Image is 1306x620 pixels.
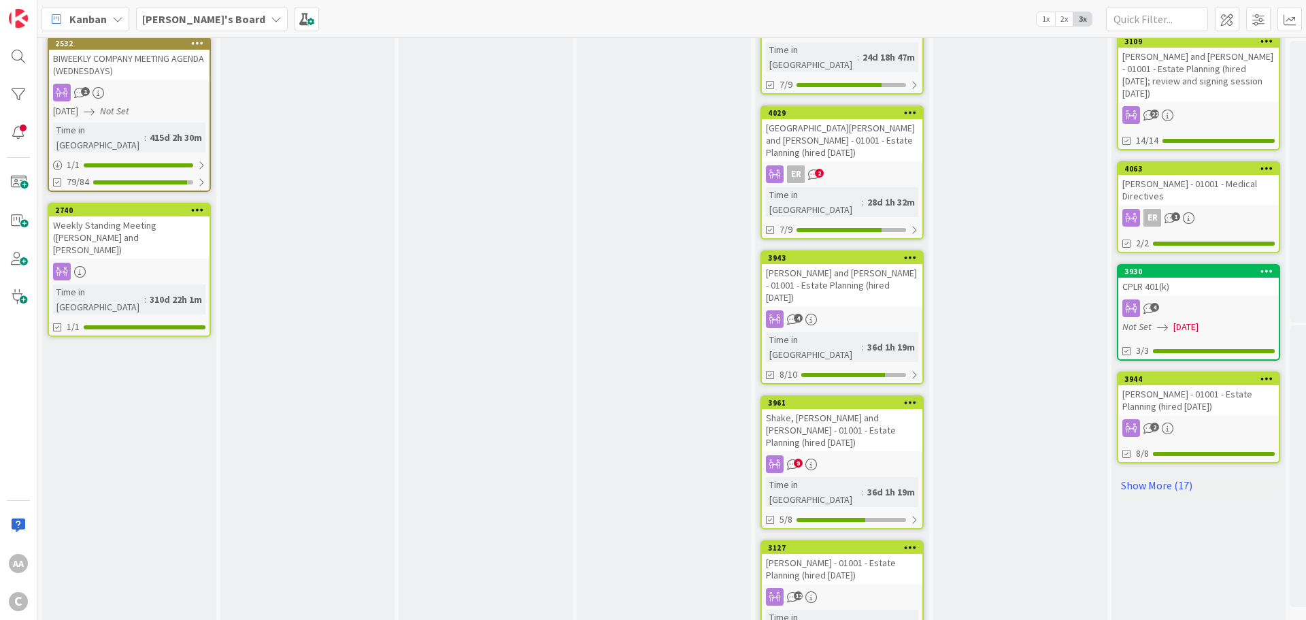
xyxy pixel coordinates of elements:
span: 3/3 [1136,344,1149,358]
div: 28d 1h 32m [864,195,918,210]
span: [DATE] [53,104,78,118]
div: Shake, [PERSON_NAME] and [PERSON_NAME] - 01001 - Estate Planning (hired [DATE]) [762,409,922,451]
div: [PERSON_NAME] - 01001 - Estate Planning (hired [DATE]) [1118,385,1279,415]
span: : [862,485,864,500]
div: 2532 [49,37,210,50]
span: 5/8 [780,512,792,527]
span: : [144,130,146,145]
div: 4063 [1118,163,1279,175]
span: 1 / 1 [67,158,80,172]
div: 415d 2h 30m [146,130,205,145]
b: [PERSON_NAME]'s Board [142,12,265,26]
div: 3930 [1118,265,1279,278]
span: 8/8 [1136,446,1149,461]
div: 2740Weekly Standing Meeting ([PERSON_NAME] and [PERSON_NAME]) [49,204,210,259]
i: Not Set [100,105,129,117]
div: 3961Shake, [PERSON_NAME] and [PERSON_NAME] - 01001 - Estate Planning (hired [DATE]) [762,397,922,451]
div: 3944[PERSON_NAME] - 01001 - Estate Planning (hired [DATE]) [1118,373,1279,415]
i: Not Set [1122,321,1152,333]
div: 2740 [49,204,210,216]
div: ER [1118,209,1279,227]
div: 2740 [55,206,210,215]
a: 4029[GEOGRAPHIC_DATA][PERSON_NAME] and [PERSON_NAME] - 01001 - Estate Planning (hired [DATE])ERTi... [760,105,924,240]
div: 3109 [1124,37,1279,46]
div: ER [762,165,922,183]
a: 4063[PERSON_NAME] - 01001 - Medical DirectivesER2/2 [1117,161,1280,253]
div: BIWEEKLY COMPANY MEETING AGENDA (WEDNESDAYS) [49,50,210,80]
div: 3109[PERSON_NAME] and [PERSON_NAME] - 01001 - Estate Planning (hired [DATE]; review and signing s... [1118,35,1279,102]
div: Time in [GEOGRAPHIC_DATA] [766,477,862,507]
span: 8/10 [780,368,797,382]
span: 79/84 [67,175,89,189]
div: 3944 [1118,373,1279,385]
a: 2532BIWEEKLY COMPANY MEETING AGENDA (WEDNESDAYS)[DATE]Not SetTime in [GEOGRAPHIC_DATA]:415d 2h 30... [48,36,211,192]
span: : [144,292,146,307]
div: 3961 [768,398,922,408]
span: 1x [1037,12,1055,26]
div: C [9,592,28,611]
div: 3961 [762,397,922,409]
div: Weekly Standing Meeting ([PERSON_NAME] and [PERSON_NAME]) [49,216,210,259]
span: : [862,340,864,355]
div: 4029 [762,107,922,119]
span: [DATE] [1173,320,1199,334]
div: Time in [GEOGRAPHIC_DATA] [53,284,144,314]
span: 4 [794,314,803,323]
div: Time in [GEOGRAPHIC_DATA] [766,42,857,72]
div: 4063[PERSON_NAME] - 01001 - Medical Directives [1118,163,1279,205]
div: 3944 [1124,374,1279,384]
span: Kanban [69,11,107,27]
div: 3943 [768,253,922,263]
div: 36d 1h 19m [864,485,918,500]
span: 1/1 [67,320,80,334]
div: [PERSON_NAME] - 01001 - Medical Directives [1118,175,1279,205]
div: [PERSON_NAME] - 01001 - Estate Planning (hired [DATE]) [762,554,922,584]
a: Show More (17) [1117,474,1280,496]
img: Visit kanbanzone.com [9,9,28,28]
div: 1/1 [49,157,210,174]
span: 1 [1171,212,1180,221]
input: Quick Filter... [1106,7,1208,31]
span: 2 [815,169,824,178]
div: 3127 [768,543,922,553]
span: 22 [1150,110,1159,118]
div: 2532 [55,39,210,48]
div: 310d 22h 1m [146,292,205,307]
span: : [857,50,859,65]
div: ER [1143,209,1161,227]
span: 2/2 [1136,236,1149,250]
div: 4029 [768,108,922,118]
span: 9 [794,459,803,468]
div: [PERSON_NAME] and [PERSON_NAME] - 01001 - Estate Planning (hired [DATE]) [762,264,922,306]
span: 2x [1055,12,1073,26]
span: 14/14 [1136,133,1158,148]
a: 3961Shake, [PERSON_NAME] and [PERSON_NAME] - 01001 - Estate Planning (hired [DATE])Time in [GEOGR... [760,395,924,529]
span: 7/9 [780,78,792,92]
div: AA [9,554,28,573]
div: 24d 18h 47m [859,50,918,65]
div: 3943 [762,252,922,264]
div: 3109 [1118,35,1279,48]
div: 3930CPLR 401(k) [1118,265,1279,295]
div: 36d 1h 19m [864,340,918,355]
div: 3127[PERSON_NAME] - 01001 - Estate Planning (hired [DATE]) [762,542,922,584]
div: Time in [GEOGRAPHIC_DATA] [766,332,862,362]
div: 4029[GEOGRAPHIC_DATA][PERSON_NAME] and [PERSON_NAME] - 01001 - Estate Planning (hired [DATE]) [762,107,922,161]
div: ER [787,165,805,183]
div: [PERSON_NAME] and [PERSON_NAME] - 01001 - Estate Planning (hired [DATE]; review and signing sessi... [1118,48,1279,102]
span: 12 [794,591,803,600]
div: 3930 [1124,267,1279,276]
div: 4063 [1124,164,1279,174]
a: 3930CPLR 401(k)Not Set[DATE]3/3 [1117,264,1280,361]
a: 2740Weekly Standing Meeting ([PERSON_NAME] and [PERSON_NAME])Time in [GEOGRAPHIC_DATA]:310d 22h 1... [48,203,211,337]
div: 2532BIWEEKLY COMPANY MEETING AGENDA (WEDNESDAYS) [49,37,210,80]
div: [GEOGRAPHIC_DATA][PERSON_NAME] and [PERSON_NAME] - 01001 - Estate Planning (hired [DATE]) [762,119,922,161]
span: 1 [81,87,90,96]
a: 3109[PERSON_NAME] and [PERSON_NAME] - 01001 - Estate Planning (hired [DATE]; review and signing s... [1117,34,1280,150]
span: : [862,195,864,210]
div: Time in [GEOGRAPHIC_DATA] [53,123,144,152]
div: CPLR 401(k) [1118,278,1279,295]
span: 7/9 [780,223,792,237]
span: 2 [1150,423,1159,431]
div: 3943[PERSON_NAME] and [PERSON_NAME] - 01001 - Estate Planning (hired [DATE]) [762,252,922,306]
